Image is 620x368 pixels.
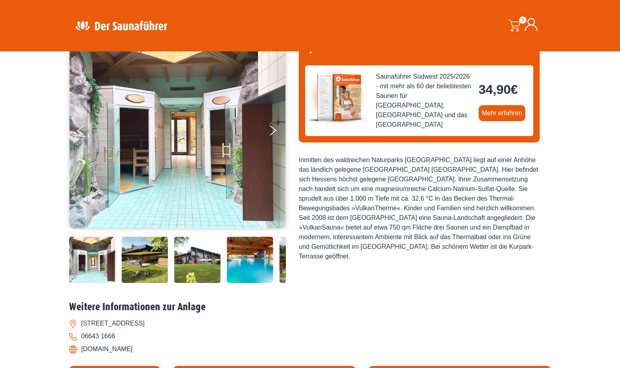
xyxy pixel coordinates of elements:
[69,317,551,330] li: [STREET_ADDRESS]
[511,82,518,97] span: €
[77,122,98,142] button: Previous
[479,105,526,121] a: Mehr erfahren
[69,301,551,313] h2: Weitere Informationen zur Anlage
[69,330,551,343] li: 06643 1666
[69,343,551,356] li: [DOMAIN_NAME]
[376,72,472,130] span: Saunaführer Südwest 2025/2026 - mit mehr als 60 der beliebtesten Saunen für [GEOGRAPHIC_DATA], [G...
[305,65,369,130] img: der-saunafuehrer-2025-suedwest.jpg
[299,155,540,261] div: Inmitten des waldreichen Naturparks [GEOGRAPHIC_DATA] liegt auf einer Anhöhe das ländlich gelegen...
[268,122,288,142] button: Next
[519,16,526,24] span: 0
[479,82,518,97] bdi: 34,90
